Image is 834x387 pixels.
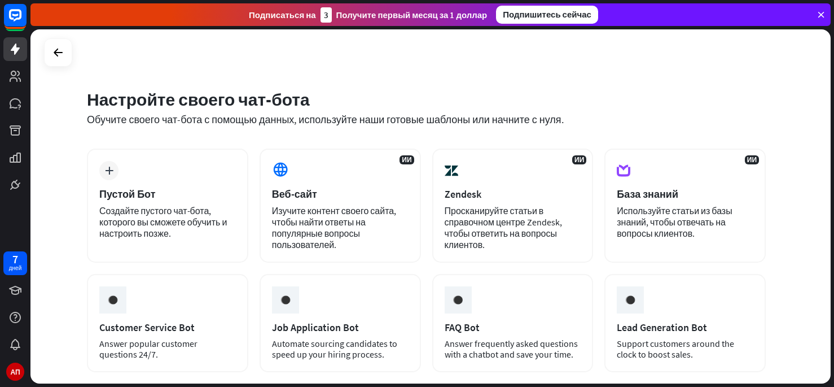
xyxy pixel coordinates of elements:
div: 7 [12,254,18,264]
ya-tr-span: дней [9,264,22,272]
ya-tr-span: Получите первый месяц за 1 доллар [336,10,488,20]
div: 3 [321,7,332,23]
ya-tr-span: Подпишитесь сейчас [503,9,591,20]
ya-tr-span: Подписаться на [249,10,315,20]
ya-tr-span: АП [10,367,20,377]
a: 7 дней [3,251,27,275]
